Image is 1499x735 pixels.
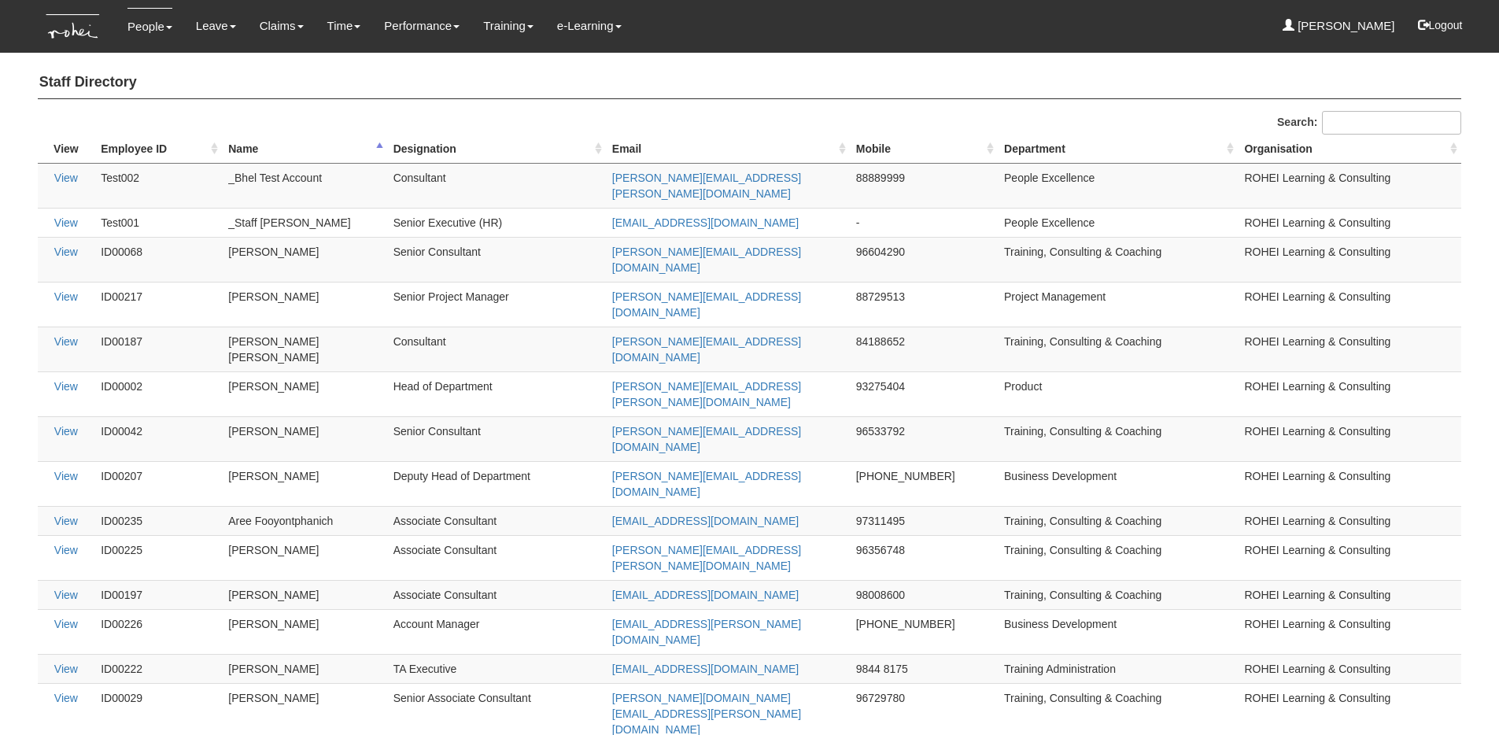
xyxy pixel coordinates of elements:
[1277,111,1461,135] label: Search:
[612,172,801,200] a: [PERSON_NAME][EMAIL_ADDRESS][PERSON_NAME][DOMAIN_NAME]
[54,425,78,438] a: View
[850,461,998,506] td: [PHONE_NUMBER]
[222,135,386,164] th: Name : activate to sort column descending
[850,237,998,282] td: 96604290
[483,8,534,44] a: Training
[850,208,998,237] td: -
[1238,282,1461,327] td: ROHEI Learning & Consulting
[850,163,998,208] td: 88889999
[612,246,801,274] a: [PERSON_NAME][EMAIL_ADDRESS][DOMAIN_NAME]
[222,327,386,371] td: [PERSON_NAME] [PERSON_NAME]
[1322,111,1461,135] input: Search:
[222,580,386,609] td: [PERSON_NAME]
[612,380,801,408] a: [PERSON_NAME][EMAIL_ADDRESS][PERSON_NAME][DOMAIN_NAME]
[54,470,78,482] a: View
[998,135,1238,164] th: Department : activate to sort column ascending
[850,654,998,683] td: 9844 8175
[387,416,606,461] td: Senior Consultant
[612,470,801,498] a: [PERSON_NAME][EMAIL_ADDRESS][DOMAIN_NAME]
[387,327,606,371] td: Consultant
[38,135,95,164] th: View
[387,580,606,609] td: Associate Consultant
[850,580,998,609] td: 98008600
[54,515,78,527] a: View
[998,327,1238,371] td: Training, Consulting & Coaching
[850,327,998,371] td: 84188652
[612,663,799,675] a: [EMAIL_ADDRESS][DOMAIN_NAME]
[1238,506,1461,535] td: ROHEI Learning & Consulting
[222,609,386,654] td: [PERSON_NAME]
[222,237,386,282] td: [PERSON_NAME]
[1238,237,1461,282] td: ROHEI Learning & Consulting
[387,461,606,506] td: Deputy Head of Department
[260,8,304,44] a: Claims
[998,208,1238,237] td: People Excellence
[1283,8,1395,44] a: [PERSON_NAME]
[222,163,386,208] td: _Bhel Test Account
[94,327,222,371] td: ID00187
[387,535,606,580] td: Associate Consultant
[94,535,222,580] td: ID00225
[612,216,799,229] a: [EMAIL_ADDRESS][DOMAIN_NAME]
[94,135,222,164] th: Employee ID: activate to sort column ascending
[222,461,386,506] td: [PERSON_NAME]
[387,135,606,164] th: Designation : activate to sort column ascending
[1238,371,1461,416] td: ROHEI Learning & Consulting
[387,282,606,327] td: Senior Project Manager
[612,425,801,453] a: [PERSON_NAME][EMAIL_ADDRESS][DOMAIN_NAME]
[606,135,850,164] th: Email : activate to sort column ascending
[850,135,998,164] th: Mobile : activate to sort column ascending
[387,208,606,237] td: Senior Executive (HR)
[998,416,1238,461] td: Training, Consulting & Coaching
[612,544,801,572] a: [PERSON_NAME][EMAIL_ADDRESS][PERSON_NAME][DOMAIN_NAME]
[94,282,222,327] td: ID00217
[54,692,78,704] a: View
[387,609,606,654] td: Account Manager
[557,8,622,44] a: e-Learning
[612,290,801,319] a: [PERSON_NAME][EMAIL_ADDRESS][DOMAIN_NAME]
[1238,327,1461,371] td: ROHEI Learning & Consulting
[38,67,1462,99] h4: Staff Directory
[94,416,222,461] td: ID00042
[850,535,998,580] td: 96356748
[850,506,998,535] td: 97311495
[998,237,1238,282] td: Training, Consulting & Coaching
[54,589,78,601] a: View
[54,663,78,675] a: View
[1238,535,1461,580] td: ROHEI Learning & Consulting
[127,8,172,45] a: People
[94,371,222,416] td: ID00002
[998,535,1238,580] td: Training, Consulting & Coaching
[54,618,78,630] a: View
[94,609,222,654] td: ID00226
[998,282,1238,327] td: Project Management
[94,208,222,237] td: Test001
[387,163,606,208] td: Consultant
[998,163,1238,208] td: People Excellence
[222,654,386,683] td: [PERSON_NAME]
[612,335,801,364] a: [PERSON_NAME][EMAIL_ADDRESS][DOMAIN_NAME]
[94,580,222,609] td: ID00197
[384,8,460,44] a: Performance
[54,172,78,184] a: View
[998,371,1238,416] td: Product
[612,618,801,646] a: [EMAIL_ADDRESS][PERSON_NAME][DOMAIN_NAME]
[222,416,386,461] td: [PERSON_NAME]
[222,208,386,237] td: _Staff [PERSON_NAME]
[54,544,78,556] a: View
[998,506,1238,535] td: Training, Consulting & Coaching
[850,371,998,416] td: 93275404
[54,335,78,348] a: View
[387,654,606,683] td: TA Executive
[196,8,236,44] a: Leave
[54,290,78,303] a: View
[998,654,1238,683] td: Training Administration
[387,237,606,282] td: Senior Consultant
[1238,416,1461,461] td: ROHEI Learning & Consulting
[612,589,799,601] a: [EMAIL_ADDRESS][DOMAIN_NAME]
[94,506,222,535] td: ID00235
[387,371,606,416] td: Head of Department
[998,580,1238,609] td: Training, Consulting & Coaching
[94,237,222,282] td: ID00068
[998,609,1238,654] td: Business Development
